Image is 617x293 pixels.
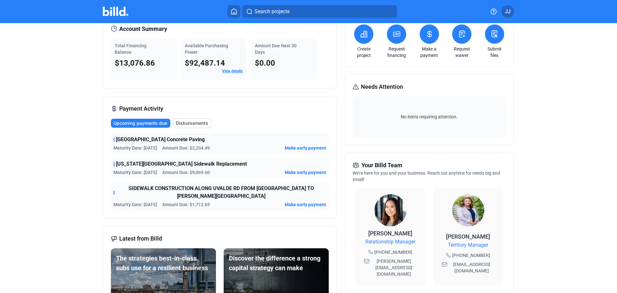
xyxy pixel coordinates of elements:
span: Maturity Date: [DATE] [113,145,157,151]
span: Amount Due: $1,712.65 [162,201,210,208]
a: Make a payment [418,46,441,59]
span: Upcoming payments due [113,120,167,126]
a: Create project [353,46,375,59]
button: Upcoming payments due [111,119,170,128]
span: [PERSON_NAME] [368,230,412,237]
img: Billd Company Logo [103,7,128,16]
span: Amount Due Next 30 Days [255,43,297,55]
span: [PHONE_NUMBER] [374,249,412,255]
span: JJ [505,8,511,15]
span: [GEOGRAPHIC_DATA] Concrete Paving [116,136,205,143]
span: Available Purchasing Power [185,43,228,55]
span: No items requiring attention. [355,114,503,120]
span: Payment Activity [119,104,163,113]
span: $92,487.14 [185,59,225,68]
button: Make early payment [285,169,326,176]
span: Amount Due: $2,234.49 [162,145,210,151]
span: SIDEWALK CONSTRUCTION ALONG UVALDE RD FROM [GEOGRAPHIC_DATA] TO [PERSON_NAME][GEOGRAPHIC_DATA] [116,185,326,200]
span: $13,076.86 [115,59,155,68]
a: Submit files [483,46,506,59]
span: [PERSON_NAME][EMAIL_ADDRESS][DOMAIN_NAME] [371,258,417,277]
span: Needs Attention [361,82,403,91]
span: $0.00 [255,59,275,68]
span: Territory Manager [448,241,488,249]
button: JJ [501,5,514,18]
a: Request financing [385,46,408,59]
span: Relationship Manager [365,238,415,246]
button: Search projects [242,5,397,18]
span: [PHONE_NUMBER] [452,252,490,259]
img: Territory Manager [452,194,484,226]
span: Disbursements [176,120,208,126]
span: Amount Due: $9,069.60 [162,169,210,176]
span: Your Billd Team [362,161,402,170]
span: Maturity Date: [DATE] [113,201,157,208]
button: Make early payment [285,145,326,151]
div: The strategies best-in-class subs use for a resilient business [116,253,211,273]
span: Total Financing Balance [115,43,147,55]
span: We're here for you and your business. Reach out anytime for needs big and small! [353,170,500,182]
a: View details [222,69,243,73]
img: Relationship Manager [374,194,407,226]
span: Account Summary [119,24,167,33]
span: Search projects [255,8,290,15]
span: [US_STATE][GEOGRAPHIC_DATA] Sidewalk Replacement [116,160,247,168]
span: Maturity Date: [DATE] [113,169,157,176]
div: Discover the difference a strong capital strategy can make [229,253,324,273]
button: Disbursements [173,118,212,128]
a: Request waiver [451,46,473,59]
span: [PERSON_NAME] [446,233,490,240]
span: Latest from Billd [119,234,162,243]
span: [EMAIL_ADDRESS][DOMAIN_NAME] [449,261,495,274]
button: Make early payment [285,201,326,208]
